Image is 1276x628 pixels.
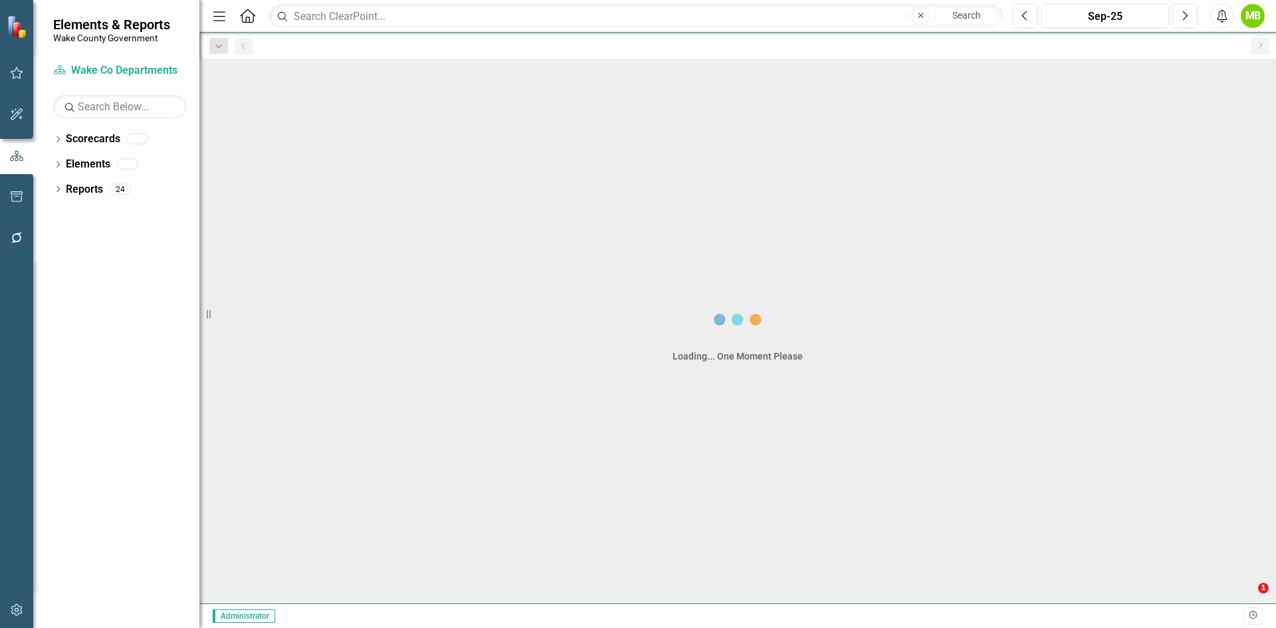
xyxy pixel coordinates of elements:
[66,132,120,147] a: Scorecards
[1231,583,1263,615] iframe: Intercom live chat
[66,157,110,172] a: Elements
[53,95,186,118] input: Search Below...
[1258,583,1269,593] span: 1
[1041,4,1169,28] button: Sep-25
[213,609,275,623] span: Administrator
[53,33,170,43] small: Wake County Government
[1241,4,1265,28] button: MB
[673,350,803,363] div: Loading... One Moment Please
[66,182,103,197] a: Reports
[53,63,186,78] a: Wake Co Departments
[952,10,981,21] span: Search
[933,7,1000,25] button: Search
[110,183,131,195] div: 24
[269,5,1003,28] input: Search ClearPoint...
[6,14,31,39] img: ClearPoint Strategy
[53,17,170,33] span: Elements & Reports
[1046,9,1164,25] div: Sep-25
